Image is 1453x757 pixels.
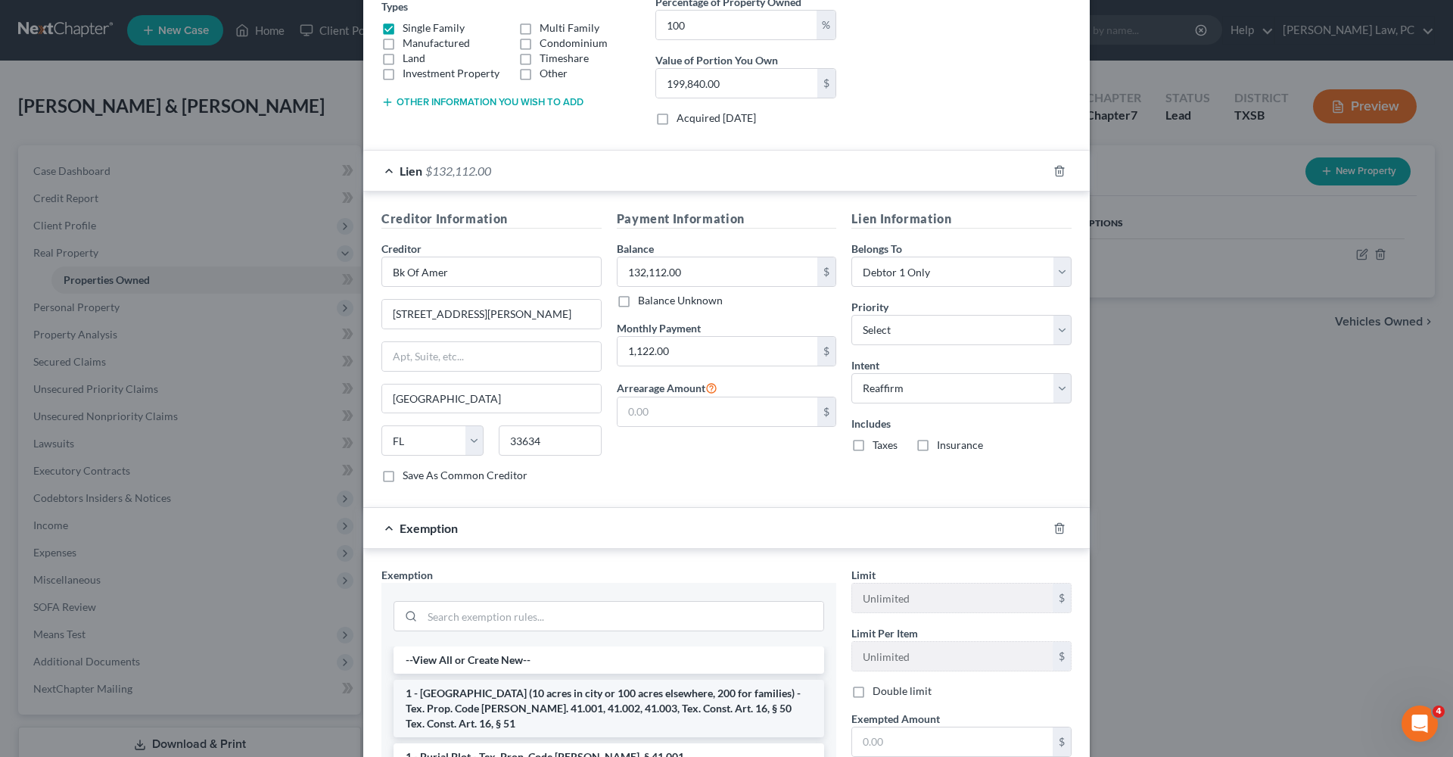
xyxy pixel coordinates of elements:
input: 0.00 [618,397,818,426]
label: Save As Common Creditor [403,468,527,483]
label: Arrearage Amount [617,378,717,397]
label: Balance [617,241,654,257]
span: Exemption [400,521,458,535]
input: Search creditor by name... [381,257,602,287]
div: $ [817,69,835,98]
input: Enter address... [382,300,601,329]
div: % [817,11,835,39]
input: -- [852,642,1053,671]
span: Limit [851,569,876,581]
label: Limit Per Item [851,625,918,641]
span: Exempted Amount [851,712,940,725]
label: Acquired [DATE] [677,111,756,126]
label: Insurance [937,438,983,453]
label: Other [540,66,568,81]
input: 0.00 [618,337,818,366]
label: Investment Property [403,66,499,81]
label: Monthly Payment [617,320,701,336]
input: Enter city... [382,385,601,413]
span: Exemption [381,569,433,581]
label: Double limit [873,684,932,699]
div: $ [817,337,835,366]
label: Value of Portion You Own [655,52,778,68]
li: 1 - [GEOGRAPHIC_DATA] (10 acres in city or 100 acres elsewhere, 200 for families) - Tex. Prop. Co... [394,680,824,737]
input: 0.00 [656,11,817,39]
label: Balance Unknown [638,293,723,308]
span: Belongs To [851,242,902,255]
label: Multi Family [540,20,599,36]
li: --View All or Create New-- [394,646,824,674]
label: Timeshare [540,51,589,66]
iframe: Intercom live chat [1402,706,1438,742]
span: Priority [851,301,888,313]
input: Enter zip... [499,425,601,456]
div: $ [1053,642,1071,671]
button: Other information you wish to add [381,96,583,108]
span: $132,112.00 [425,164,491,178]
div: $ [817,397,835,426]
label: Single Family [403,20,465,36]
input: 0.00 [852,727,1053,756]
div: $ [1053,584,1071,612]
label: Land [403,51,425,66]
span: 4 [1433,706,1445,718]
input: 0.00 [656,69,817,98]
label: Manufactured [403,36,470,51]
h5: Creditor Information [381,210,602,229]
label: Includes [851,416,1072,431]
h5: Lien Information [851,210,1072,229]
input: Search exemption rules... [422,602,823,631]
label: Intent [851,357,879,373]
div: $ [1053,727,1071,756]
span: Lien [400,164,422,178]
input: Apt, Suite, etc... [382,342,601,371]
input: -- [852,584,1053,612]
div: $ [817,257,835,286]
label: Condominium [540,36,608,51]
span: Creditor [381,242,422,255]
label: Taxes [873,438,898,453]
h5: Payment Information [617,210,837,229]
input: 0.00 [618,257,818,286]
